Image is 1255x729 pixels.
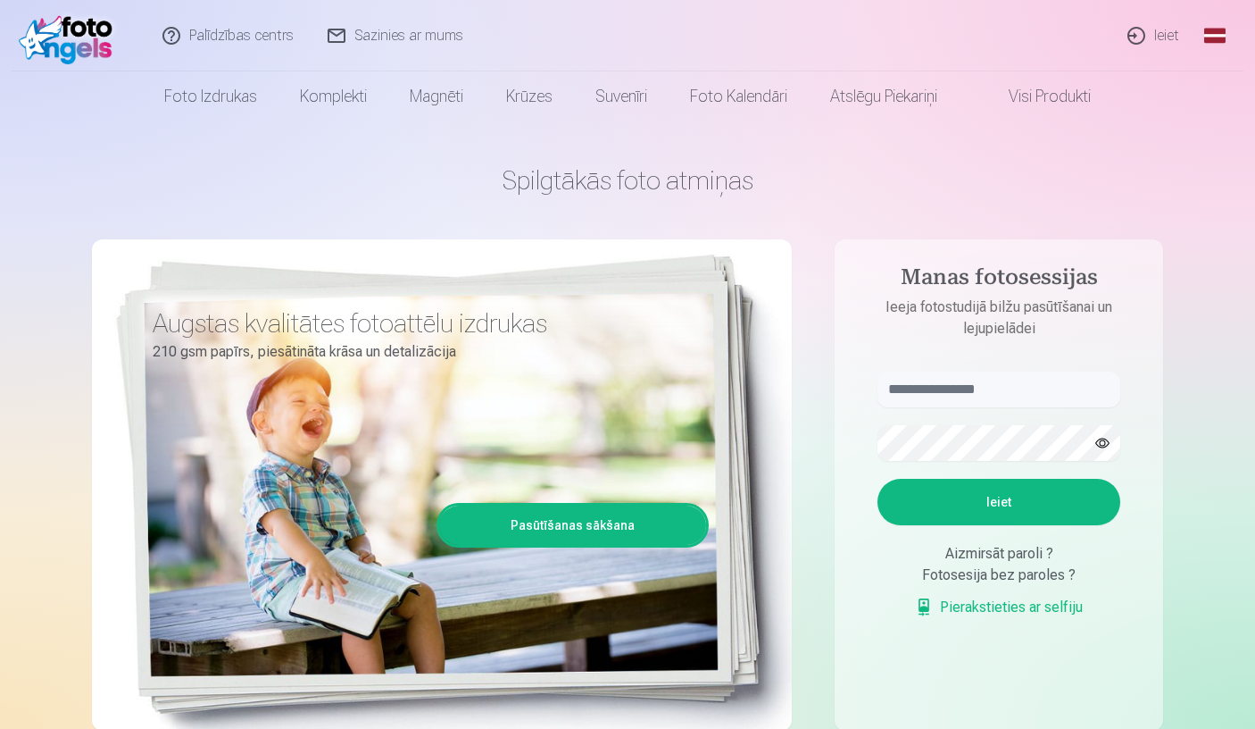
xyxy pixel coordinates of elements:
h1: Spilgtākās foto atmiņas [92,164,1163,197]
a: Magnēti [388,71,485,121]
a: Krūzes [485,71,574,121]
button: Ieiet [877,479,1120,525]
p: 210 gsm papīrs, piesātināta krāsa un detalizācija [153,339,695,364]
h3: Augstas kvalitātes fotoattēlu izdrukas [153,307,695,339]
h4: Manas fotosessijas [860,264,1138,297]
a: Komplekti [278,71,388,121]
a: Atslēgu piekariņi [809,71,959,121]
div: Aizmirsāt paroli ? [877,543,1120,565]
p: Ieeja fotostudijā bilžu pasūtīšanai un lejupielādei [860,297,1138,339]
a: Foto izdrukas [143,71,278,121]
img: /fa1 [19,7,121,64]
a: Pasūtīšanas sākšana [439,506,706,545]
a: Suvenīri [574,71,669,121]
a: Foto kalendāri [669,71,809,121]
a: Visi produkti [959,71,1112,121]
div: Fotosesija bez paroles ? [877,565,1120,586]
a: Pierakstieties ar selfiju [915,597,1083,618]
